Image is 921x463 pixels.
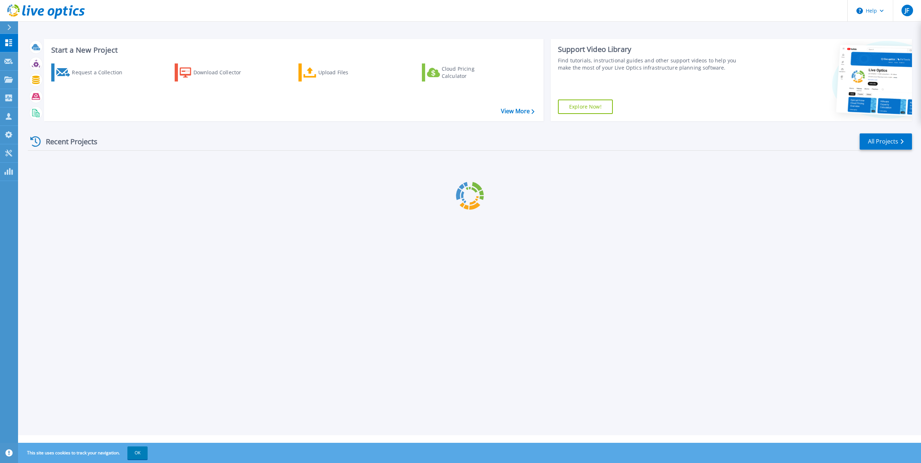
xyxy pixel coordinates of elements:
[558,100,613,114] a: Explore Now!
[175,63,255,81] a: Download Collector
[860,133,912,150] a: All Projects
[318,65,376,80] div: Upload Files
[905,8,909,13] span: JF
[193,65,251,80] div: Download Collector
[20,446,148,459] span: This site uses cookies to track your navigation.
[28,133,107,150] div: Recent Projects
[72,65,130,80] div: Request a Collection
[51,63,132,81] a: Request a Collection
[558,57,745,71] div: Find tutorials, instructional guides and other support videos to help you make the most of your L...
[127,446,148,459] button: OK
[51,46,534,54] h3: Start a New Project
[298,63,379,81] a: Upload Files
[442,65,499,80] div: Cloud Pricing Calculator
[422,63,502,81] a: Cloud Pricing Calculator
[501,108,534,115] a: View More
[558,45,745,54] div: Support Video Library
